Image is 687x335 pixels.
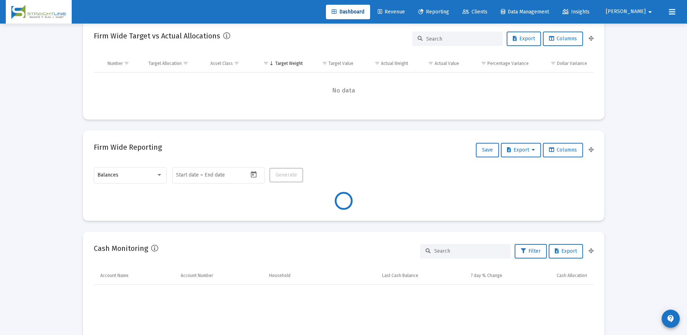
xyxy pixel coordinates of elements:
[359,55,413,72] td: Column Actual Weight
[254,55,308,72] td: Column Target Weight
[543,32,583,46] button: Columns
[646,5,654,19] mat-icon: arrow_drop_down
[97,172,118,178] span: Balances
[555,248,577,254] span: Export
[176,267,264,285] td: Column Account Number
[557,61,587,66] div: Dollar Variance
[476,143,499,157] button: Save
[507,147,535,153] span: Export
[181,273,213,278] div: Account Number
[326,5,370,19] a: Dashboard
[94,243,148,254] h2: Cash Monitoring
[108,61,123,66] div: Number
[94,267,176,285] td: Column Account Name
[382,273,418,278] div: Last Cash Balance
[263,61,269,66] span: Show filter options for column 'Target Weight'
[183,61,188,66] span: Show filter options for column 'Target Allocation'
[501,9,549,15] span: Data Management
[550,61,556,66] span: Show filter options for column 'Dollar Variance'
[418,9,449,15] span: Reporting
[481,61,486,66] span: Show filter options for column 'Percentage Variance'
[434,248,505,254] input: Search
[513,36,535,42] span: Export
[102,55,144,72] td: Column Number
[423,267,507,285] td: Column 7 day % Change
[557,5,595,19] a: Insights
[597,4,663,19] button: [PERSON_NAME]
[94,55,594,109] div: Data grid
[205,172,239,178] input: End date
[534,55,593,72] td: Column Dollar Variance
[200,172,203,178] span: –
[372,5,411,19] a: Revenue
[495,5,555,19] a: Data Management
[507,267,594,285] td: Column Cash Allocation
[210,61,233,66] div: Asset Class
[275,61,303,66] div: Target Weight
[412,5,455,19] a: Reporting
[426,36,497,42] input: Search
[501,143,541,157] button: Export
[269,168,303,182] button: Generate
[124,61,129,66] span: Show filter options for column 'Number'
[269,273,290,278] div: Household
[487,61,529,66] div: Percentage Variance
[248,169,259,180] button: Open calendar
[471,273,502,278] div: 7 day % Change
[378,9,405,15] span: Revenue
[521,248,541,254] span: Filter
[428,61,433,66] span: Show filter options for column 'Actual Value'
[143,55,205,72] td: Column Target Allocation
[94,30,220,42] h2: Firm Wide Target vs Actual Allocations
[543,143,583,157] button: Columns
[100,273,129,278] div: Account Name
[666,314,675,323] mat-icon: contact_support
[606,9,646,15] span: [PERSON_NAME]
[205,55,254,72] td: Column Asset Class
[435,61,459,66] div: Actual Value
[549,36,577,42] span: Columns
[332,9,364,15] span: Dashboard
[457,5,493,19] a: Clients
[413,55,464,72] td: Column Actual Value
[331,267,423,285] td: Column Last Cash Balance
[176,172,199,178] input: Start date
[381,61,408,66] div: Actual Weight
[94,141,162,153] h2: Firm Wide Reporting
[308,55,359,72] td: Column Target Value
[328,61,353,66] div: Target Value
[557,273,587,278] div: Cash Allocation
[482,147,493,153] span: Save
[94,87,594,95] span: No data
[515,244,547,259] button: Filter
[374,61,380,66] span: Show filter options for column 'Actual Weight'
[549,147,577,153] span: Columns
[562,9,590,15] span: Insights
[322,61,327,66] span: Show filter options for column 'Target Value'
[462,9,487,15] span: Clients
[11,5,66,19] img: Dashboard
[507,32,541,46] button: Export
[234,61,239,66] span: Show filter options for column 'Asset Class'
[464,55,534,72] td: Column Percentage Variance
[264,267,331,285] td: Column Household
[148,61,182,66] div: Target Allocation
[276,172,297,178] span: Generate
[549,244,583,259] button: Export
